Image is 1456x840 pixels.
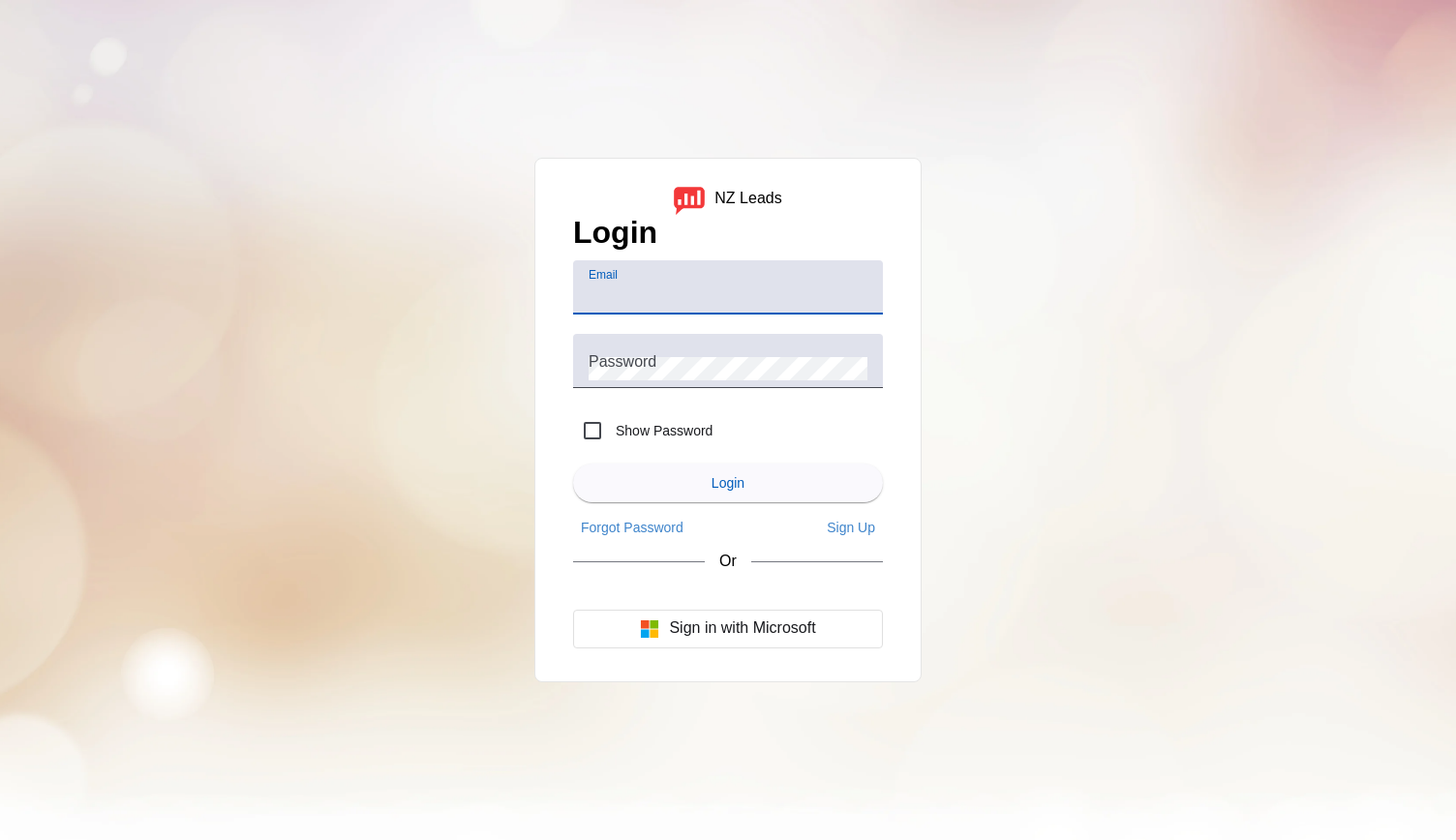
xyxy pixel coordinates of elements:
[674,182,705,215] img: logo
[573,215,883,260] h1: Login
[827,520,875,535] span: Sign Up
[674,182,781,215] a: logoNZ Leads
[573,610,883,648] button: Sign in with Microsoft
[581,520,683,535] span: Forgot Password
[719,553,737,570] span: Or
[612,421,713,440] label: Show Password
[712,475,744,491] span: Login
[640,619,659,639] img: Microsoft logo
[589,269,618,282] mat-label: Email
[573,464,883,502] button: Login
[714,190,781,207] div: NZ Leads
[589,353,656,370] mat-label: Password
